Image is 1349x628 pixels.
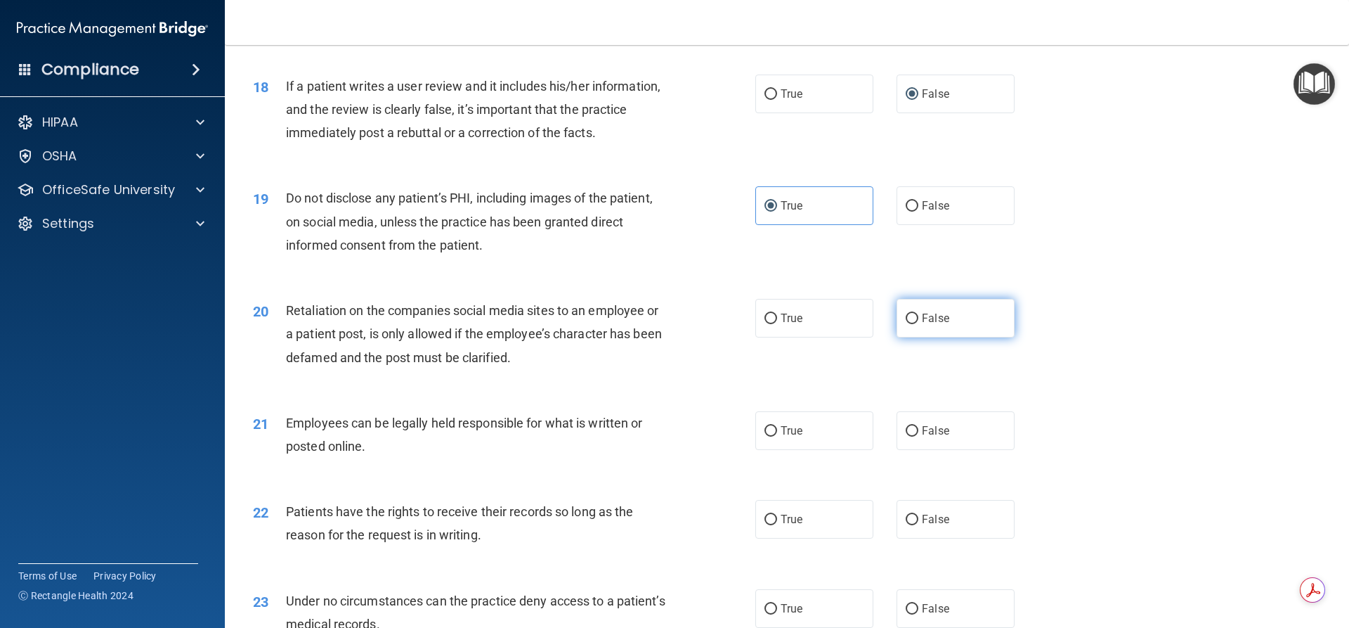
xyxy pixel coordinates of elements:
[42,148,77,165] p: OSHA
[922,602,949,615] span: False
[42,114,78,131] p: HIPAA
[906,201,918,212] input: False
[253,504,268,521] span: 22
[906,314,918,324] input: False
[906,604,918,615] input: False
[922,424,949,437] span: False
[253,191,268,207] span: 19
[286,191,653,252] span: Do not disclose any patient’s PHI, including images of the patient, on social media, unless the p...
[286,504,633,542] span: Patients have the rights to receive their records so long as the reason for the request is in wri...
[922,513,949,526] span: False
[17,181,204,198] a: OfficeSafe University
[764,201,777,212] input: True
[781,312,802,325] span: True
[781,87,802,101] span: True
[18,569,77,583] a: Terms of Use
[781,602,802,615] span: True
[781,513,802,526] span: True
[764,89,777,100] input: True
[922,199,949,212] span: False
[922,312,949,325] span: False
[17,148,204,165] a: OSHA
[253,79,268,96] span: 18
[42,181,175,198] p: OfficeSafe University
[17,215,204,232] a: Settings
[286,416,642,454] span: Employees can be legally held responsible for what is written or posted online.
[764,314,777,324] input: True
[764,515,777,525] input: True
[906,426,918,437] input: False
[922,87,949,101] span: False
[906,515,918,525] input: False
[17,114,204,131] a: HIPAA
[253,303,268,320] span: 20
[17,15,208,43] img: PMB logo
[906,89,918,100] input: False
[1293,63,1335,105] button: Open Resource Center
[764,426,777,437] input: True
[253,416,268,432] span: 21
[41,60,139,79] h4: Compliance
[286,303,662,364] span: Retaliation on the companies social media sites to an employee or a patient post, is only allowed...
[781,424,802,437] span: True
[781,199,802,212] span: True
[42,215,94,232] p: Settings
[18,589,133,603] span: Ⓒ Rectangle Health 2024
[253,594,268,610] span: 23
[286,79,660,140] span: If a patient writes a user review and it includes his/her information, and the review is clearly ...
[93,569,157,583] a: Privacy Policy
[764,604,777,615] input: True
